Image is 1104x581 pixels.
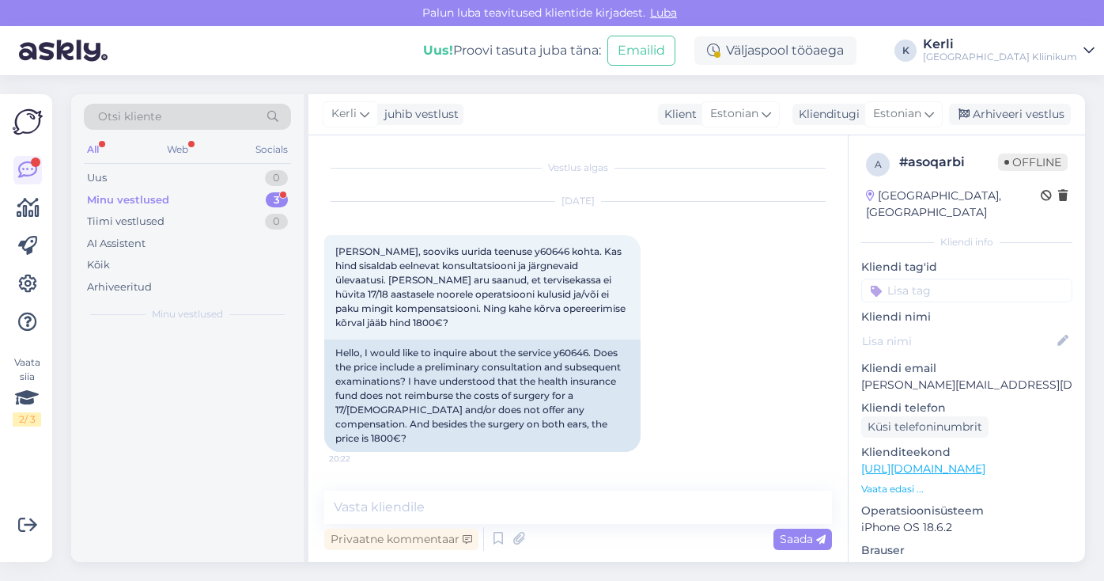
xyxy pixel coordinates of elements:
[152,307,223,321] span: Minu vestlused
[335,245,628,328] span: [PERSON_NAME], sooviks uurida teenuse y60646 kohta. Kas hind sisaldab eelnevat konsultatsiooni ja...
[894,40,917,62] div: K
[861,503,1072,519] p: Operatsioonisüsteem
[87,257,110,273] div: Kõik
[780,532,826,546] span: Saada
[13,355,41,427] div: Vaata siia
[861,235,1072,249] div: Kliendi info
[861,400,1072,416] p: Kliendi telefon
[266,192,288,208] div: 3
[861,461,985,476] a: [URL][DOMAIN_NAME]
[866,188,1041,221] div: [GEOGRAPHIC_DATA], [GEOGRAPHIC_DATA]
[265,214,288,230] div: 0
[645,6,682,20] span: Luba
[324,161,832,175] div: Vestlus algas
[861,416,989,438] div: Küsi telefoninumbrit
[861,309,1072,325] p: Kliendi nimi
[873,105,921,123] span: Estonian
[861,360,1072,377] p: Kliendi email
[861,482,1072,496] p: Vaata edasi ...
[710,105,758,123] span: Estonian
[998,154,1068,171] span: Offline
[923,38,1095,63] a: Kerli[GEOGRAPHIC_DATA] Kliinikum
[923,51,1077,63] div: [GEOGRAPHIC_DATA] Kliinikum
[658,106,697,123] div: Klient
[861,519,1072,536] p: iPhone OS 18.6.2
[252,139,291,160] div: Socials
[949,104,1071,125] div: Arhiveeri vestlus
[861,259,1072,275] p: Kliendi tag'id
[792,106,860,123] div: Klienditugi
[331,105,357,123] span: Kerli
[899,153,998,172] div: # asoqarbi
[87,214,164,230] div: Tiimi vestlused
[13,107,43,137] img: Askly Logo
[861,444,1072,461] p: Klienditeekond
[324,529,478,550] div: Privaatne kommentaar
[861,279,1072,302] input: Lisa tag
[875,158,882,170] span: a
[87,236,146,252] div: AI Assistent
[324,340,641,452] div: Hello, I would like to inquire about the service y60646. Does the price include a preliminary con...
[265,170,288,186] div: 0
[694,36,856,65] div: Väljaspool tööaega
[87,192,169,208] div: Minu vestlused
[98,108,161,125] span: Otsi kliente
[423,43,453,58] b: Uus!
[164,139,191,160] div: Web
[862,332,1054,350] input: Lisa nimi
[87,279,152,295] div: Arhiveeritud
[923,38,1077,51] div: Kerli
[84,139,102,160] div: All
[423,41,601,60] div: Proovi tasuta juba täna:
[378,106,459,123] div: juhib vestlust
[768,474,827,486] span: AI Assistent
[861,559,1072,575] p: Chrome 140.0.7339.122
[329,453,388,465] span: 20:22
[324,194,832,208] div: [DATE]
[861,377,1072,393] p: [PERSON_NAME][EMAIL_ADDRESS][DOMAIN_NAME]
[861,542,1072,559] p: Brauser
[87,170,107,186] div: Uus
[607,36,675,66] button: Emailid
[13,412,41,427] div: 2 / 3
